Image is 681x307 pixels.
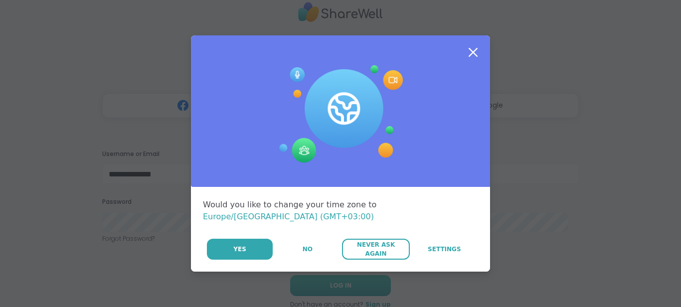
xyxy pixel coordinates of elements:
[203,199,478,223] div: Would you like to change your time zone to
[203,212,374,221] span: Europe/[GEOGRAPHIC_DATA] (GMT+03:00)
[274,239,341,260] button: No
[303,245,313,254] span: No
[233,245,246,254] span: Yes
[207,239,273,260] button: Yes
[278,65,403,163] img: Session Experience
[342,239,409,260] button: Never Ask Again
[428,245,461,254] span: Settings
[347,240,404,258] span: Never Ask Again
[411,239,478,260] a: Settings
